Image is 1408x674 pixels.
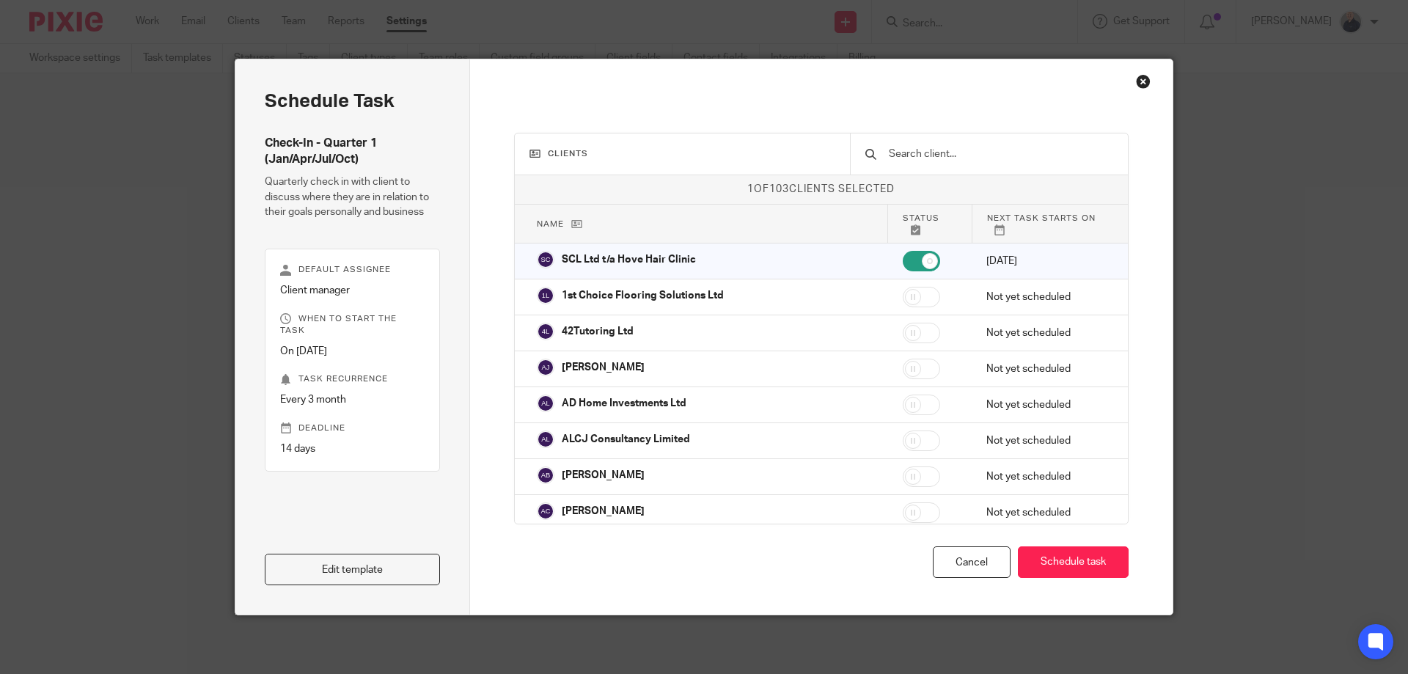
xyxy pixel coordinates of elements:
[537,287,554,304] img: svg%3E
[515,182,1129,197] p: of clients selected
[562,252,696,267] p: SCL Ltd t/a Hove Hair Clinic
[986,290,1106,304] p: Not yet scheduled
[280,442,425,456] p: 14 days
[769,184,789,194] span: 103
[280,392,425,407] p: Every 3 month
[280,264,425,276] p: Default assignee
[537,395,554,412] img: svg%3E
[562,468,645,483] p: [PERSON_NAME]
[280,422,425,434] p: Deadline
[537,502,554,520] img: svg%3E
[529,148,836,160] h3: Clients
[537,466,554,484] img: svg%3E
[986,505,1106,520] p: Not yet scheduled
[562,360,645,375] p: [PERSON_NAME]
[280,283,425,298] p: Client manager
[537,359,554,376] img: svg%3E
[537,251,554,268] img: svg%3E
[987,212,1106,235] p: Next task starts on
[986,433,1106,448] p: Not yet scheduled
[747,184,754,194] span: 1
[887,146,1113,162] input: Search client...
[986,254,1106,268] p: [DATE]
[280,313,425,337] p: When to start the task
[986,469,1106,484] p: Not yet scheduled
[265,136,440,167] h4: Check-In - Quarter 1 (Jan/Apr/Jul/Oct)
[562,324,634,339] p: 42Tutoring Ltd
[537,323,554,340] img: svg%3E
[562,432,690,447] p: ALCJ Consultancy Limited
[986,398,1106,412] p: Not yet scheduled
[280,373,425,385] p: Task recurrence
[1018,546,1129,578] button: Schedule task
[986,362,1106,376] p: Not yet scheduled
[1136,74,1151,89] div: Close this dialog window
[265,89,440,114] h2: Schedule task
[933,546,1011,578] div: Cancel
[537,431,554,448] img: svg%3E
[562,396,686,411] p: AD Home Investments Ltd
[562,288,724,303] p: 1st Choice Flooring Solutions Ltd
[265,175,440,219] p: Quarterly check in with client to discuss where they are in relation to their goals personally an...
[562,504,645,519] p: [PERSON_NAME]
[280,344,425,359] p: On [DATE]
[986,326,1106,340] p: Not yet scheduled
[265,554,440,585] a: Edit template
[903,212,956,235] p: Status
[537,218,873,230] p: Name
